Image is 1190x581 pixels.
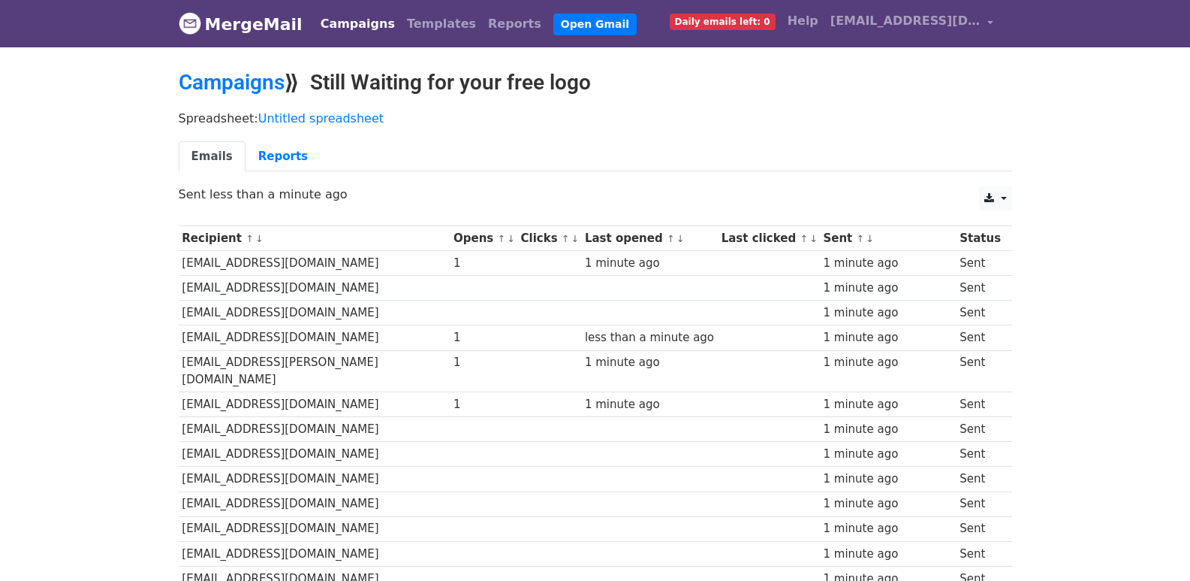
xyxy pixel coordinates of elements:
td: Sent [956,417,1004,442]
div: 1 minute ago [823,471,952,488]
a: Templates [401,9,482,39]
a: ↓ [866,233,874,244]
th: Opens [450,226,517,251]
th: Sent [820,226,957,251]
a: Help [782,6,824,36]
td: Sent [956,492,1004,516]
a: ↑ [562,233,570,244]
div: 1 minute ago [823,396,952,413]
a: Open Gmail [553,14,637,35]
div: 1 minute ago [823,446,952,463]
div: 1 minute ago [823,421,952,438]
td: Sent [956,467,1004,492]
div: 1 minute ago [823,354,952,371]
a: [EMAIL_ADDRESS][DOMAIN_NAME] [824,6,1000,41]
td: [EMAIL_ADDRESS][DOMAIN_NAME] [179,516,450,541]
td: Sent [956,276,1004,301]
div: 1 minute ago [823,280,952,297]
a: MergeMail [179,8,303,40]
div: 1 minute ago [823,546,952,563]
td: [EMAIL_ADDRESS][DOMAIN_NAME] [179,492,450,516]
img: MergeMail logo [179,12,201,35]
p: Spreadsheet: [179,110,1012,126]
div: less than a minute ago [585,329,714,346]
div: 1 minute ago [823,329,952,346]
a: ↓ [571,233,580,244]
div: 1 [453,396,514,413]
div: 1 minute ago [585,354,714,371]
td: Sent [956,350,1004,392]
span: Daily emails left: 0 [670,14,776,30]
a: Reports [482,9,547,39]
div: 1 minute ago [585,396,714,413]
th: Clicks [517,226,581,251]
td: [EMAIL_ADDRESS][PERSON_NAME][DOMAIN_NAME] [179,350,450,392]
td: [EMAIL_ADDRESS][DOMAIN_NAME] [179,467,450,492]
a: ↓ [255,233,264,244]
a: ↑ [497,233,505,244]
a: ↓ [809,233,818,244]
a: Campaigns [315,9,401,39]
td: Sent [956,251,1004,276]
p: Sent less than a minute ago [179,186,1012,202]
a: Campaigns [179,70,285,95]
td: [EMAIL_ADDRESS][DOMAIN_NAME] [179,251,450,276]
a: ↑ [246,233,254,244]
td: [EMAIL_ADDRESS][DOMAIN_NAME] [179,541,450,566]
a: Reports [246,141,321,172]
td: Sent [956,392,1004,417]
td: [EMAIL_ADDRESS][DOMAIN_NAME] [179,325,450,350]
a: ↑ [857,233,865,244]
div: 1 [453,329,514,346]
td: Sent [956,541,1004,566]
td: [EMAIL_ADDRESS][DOMAIN_NAME] [179,417,450,442]
a: Untitled spreadsheet [258,111,384,126]
td: [EMAIL_ADDRESS][DOMAIN_NAME] [179,392,450,417]
th: Last opened [581,226,718,251]
th: Last clicked [718,226,820,251]
div: 1 [453,255,514,272]
div: 1 [453,354,514,371]
h2: ⟫ Still Waiting for your free logo [179,70,1012,95]
th: Status [956,226,1004,251]
td: [EMAIL_ADDRESS][DOMAIN_NAME] [179,442,450,467]
td: [EMAIL_ADDRESS][DOMAIN_NAME] [179,301,450,325]
span: [EMAIL_ADDRESS][DOMAIN_NAME] [830,12,981,30]
a: ↑ [667,233,675,244]
td: Sent [956,442,1004,467]
td: Sent [956,325,1004,350]
div: 1 minute ago [823,304,952,322]
th: Recipient [179,226,450,251]
a: ↓ [676,233,685,244]
div: 1 minute ago [823,255,952,272]
a: Emails [179,141,246,172]
td: Sent [956,516,1004,541]
a: ↓ [507,233,515,244]
div: 1 minute ago [823,495,952,513]
div: 1 minute ago [585,255,714,272]
a: Daily emails left: 0 [664,6,782,36]
div: 1 minute ago [823,520,952,537]
a: ↑ [800,233,808,244]
td: Sent [956,301,1004,325]
td: [EMAIL_ADDRESS][DOMAIN_NAME] [179,276,450,301]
